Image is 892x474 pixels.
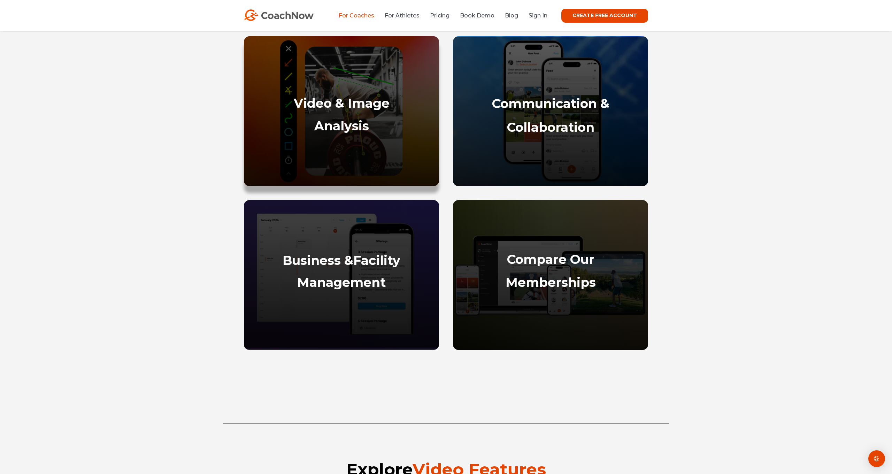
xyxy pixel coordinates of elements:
a: Memberships [506,275,596,290]
img: CoachNow Logo [244,9,314,21]
a: Compare Our [507,252,594,267]
a: Business &Facility [283,253,400,268]
a: Pricing [430,12,449,19]
a: Collaboration [507,120,594,135]
div: Open Intercom Messenger [868,450,885,467]
a: Blog [505,12,518,19]
a: Sign In [529,12,547,19]
a: Communication & [492,96,609,111]
a: Book Demo [460,12,494,19]
a: For Coaches [339,12,374,19]
a: CREATE FREE ACCOUNT [561,9,648,23]
strong: Business & [283,253,353,268]
a: Management [297,275,386,290]
a: For Athletes [385,12,420,19]
strong: Facility [353,253,400,268]
a: Analysis [314,118,369,133]
a: Video & Image [294,95,390,111]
